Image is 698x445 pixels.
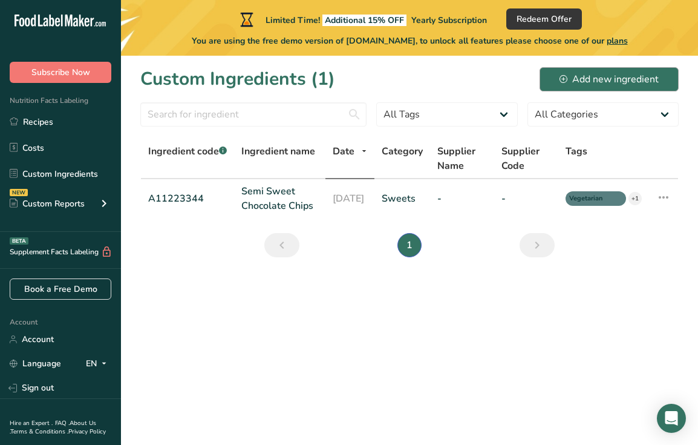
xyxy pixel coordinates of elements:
a: A11223344 [148,191,227,206]
a: Sweets [382,191,423,206]
a: Hire an Expert . [10,419,53,427]
span: Category [382,144,423,159]
div: Open Intercom Messenger [657,404,686,433]
span: You are using the free demo version of [DOMAIN_NAME], to unlock all features please choose one of... [192,35,628,47]
span: Supplier Name [437,144,487,173]
span: Yearly Subscription [411,15,487,26]
span: Vegetarian [569,194,612,204]
span: Subscribe Now [31,66,90,79]
button: Add new ingredient [540,67,679,91]
div: Custom Reports [10,197,85,210]
a: Language [10,353,61,374]
a: Book a Free Demo [10,279,111,300]
span: Date [333,144,354,159]
div: EN [86,357,111,371]
span: Tags [566,144,587,159]
a: Next [520,233,555,257]
a: Terms & Conditions . [10,427,68,436]
a: Previous [264,233,299,257]
span: Redeem Offer [517,13,572,25]
a: Privacy Policy [68,427,106,436]
h1: Custom Ingredients (1) [140,65,335,93]
a: FAQ . [55,419,70,427]
input: Search for ingredient [140,102,367,127]
span: Ingredient code [148,145,227,158]
a: Semi Sweet Chocolate Chips [241,184,318,213]
span: plans [607,35,628,47]
a: [DATE] [333,191,367,206]
div: BETA [10,237,28,245]
div: Add new ingredient [559,72,659,87]
button: Subscribe Now [10,62,111,83]
a: - [437,191,487,206]
a: About Us . [10,419,96,436]
a: - [501,191,551,206]
div: +1 [628,192,642,205]
span: Additional 15% OFF [322,15,406,26]
div: NEW [10,189,28,196]
span: Ingredient name [241,144,315,159]
div: Limited Time! [238,12,487,27]
span: Supplier Code [501,144,551,173]
button: Redeem Offer [506,8,582,30]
